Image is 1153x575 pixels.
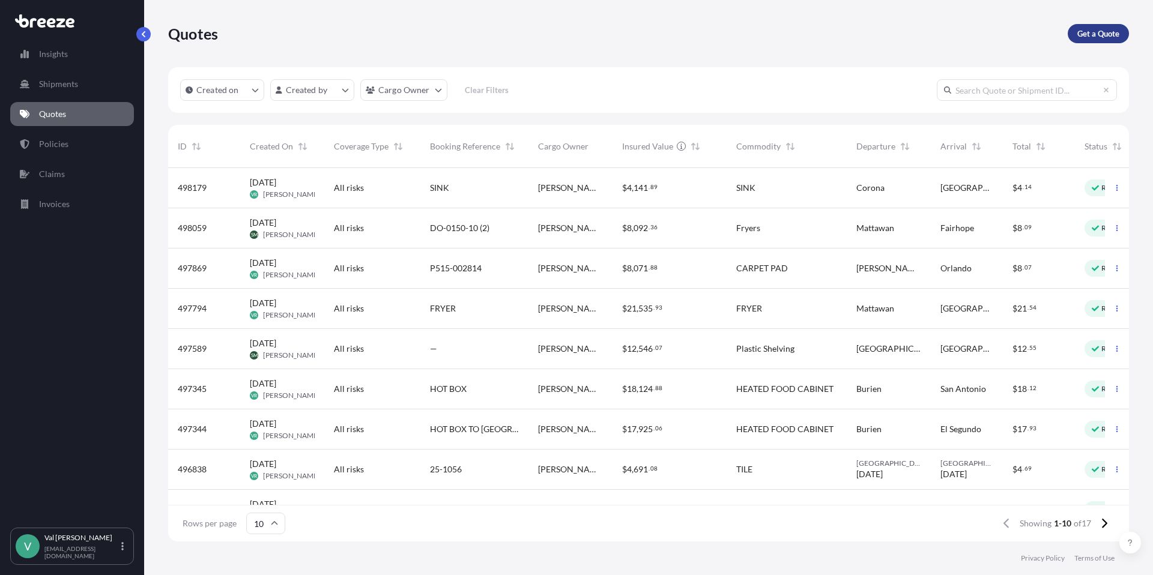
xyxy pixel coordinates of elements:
[653,346,655,350] span: .
[632,264,634,272] span: ,
[627,184,632,192] span: 4
[1017,264,1022,272] span: 8
[1012,304,1017,313] span: $
[649,225,650,229] span: .
[1020,517,1052,529] span: Showing
[430,423,519,435] span: HOT BOX TO [GEOGRAPHIC_DATA]
[334,303,364,315] span: All risks
[1012,345,1017,353] span: $
[622,465,627,474] span: $
[1029,426,1036,430] span: 93
[856,262,921,274] span: [PERSON_NAME]
[1023,265,1024,269] span: .
[688,139,703,154] button: Sort
[1029,386,1036,390] span: 12
[1012,140,1031,152] span: Total
[250,297,276,309] span: [DATE]
[940,468,967,480] span: [DATE]
[653,426,655,430] span: .
[178,423,207,435] span: 497344
[1027,346,1029,350] span: .
[634,264,648,272] span: 071
[1074,517,1091,529] span: of 17
[1012,184,1017,192] span: $
[940,383,986,395] span: San Antonio
[251,309,257,321] span: VR
[856,182,885,194] span: Corona
[538,222,603,234] span: [PERSON_NAME] Logistics
[538,343,603,355] span: [PERSON_NAME] Logistics
[627,345,637,353] span: 12
[622,345,627,353] span: $
[1101,344,1122,354] p: Ready
[538,140,589,152] span: Cargo Owner
[653,306,655,310] span: .
[736,303,762,315] span: FRYER
[430,343,437,355] span: —
[736,140,781,152] span: Commodity
[250,458,276,470] span: [DATE]
[856,140,895,152] span: Departure
[263,471,320,481] span: [PERSON_NAME]
[39,78,78,90] p: Shipments
[360,79,447,101] button: cargoOwner Filter options
[736,423,834,435] span: HEATED FOOD CABINET
[638,425,653,433] span: 925
[940,343,993,355] span: [GEOGRAPHIC_DATA]
[1012,425,1017,433] span: $
[632,224,634,232] span: ,
[627,465,632,474] span: 4
[650,265,658,269] span: 88
[856,423,882,435] span: Burien
[168,24,218,43] p: Quotes
[250,176,276,188] span: [DATE]
[1101,223,1122,233] p: Ready
[1074,553,1115,563] a: Terms of Use
[940,459,993,468] span: [GEOGRAPHIC_DATA]
[627,304,637,313] span: 21
[178,140,187,152] span: ID
[44,545,119,559] p: [EMAIL_ADDRESS][DOMAIN_NAME]
[649,185,650,189] span: .
[263,190,320,199] span: [PERSON_NAME]
[622,425,627,433] span: $
[622,264,627,272] span: $
[856,504,921,516] span: [GEOGRAPHIC_DATA]
[634,224,648,232] span: 092
[430,504,462,516] span: 25-1056
[251,269,257,281] span: VR
[430,383,467,395] span: HOT BOX
[250,140,293,152] span: Created On
[649,466,650,471] span: .
[178,222,207,234] span: 498059
[263,270,320,280] span: [PERSON_NAME]
[1017,224,1022,232] span: 8
[622,140,673,152] span: Insured Value
[632,184,634,192] span: ,
[940,222,974,234] span: Fairhope
[1101,263,1122,273] p: Ready
[251,390,257,402] span: VR
[250,418,276,430] span: [DATE]
[250,378,276,390] span: [DATE]
[856,383,882,395] span: Burien
[334,423,364,435] span: All risks
[10,132,134,156] a: Policies
[1012,224,1017,232] span: $
[634,184,648,192] span: 141
[430,222,489,234] span: DO-0150-10 (2)
[622,304,627,313] span: $
[1101,465,1122,474] p: Ready
[263,230,320,239] span: [PERSON_NAME]
[39,138,68,150] p: Policies
[250,257,276,269] span: [DATE]
[178,343,207,355] span: 497589
[10,102,134,126] a: Quotes
[649,265,650,269] span: .
[1012,264,1017,272] span: $
[736,504,752,516] span: TILE
[1017,304,1027,313] span: 21
[24,540,31,552] span: V
[637,304,638,313] span: ,
[1068,24,1129,43] a: Get a Quote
